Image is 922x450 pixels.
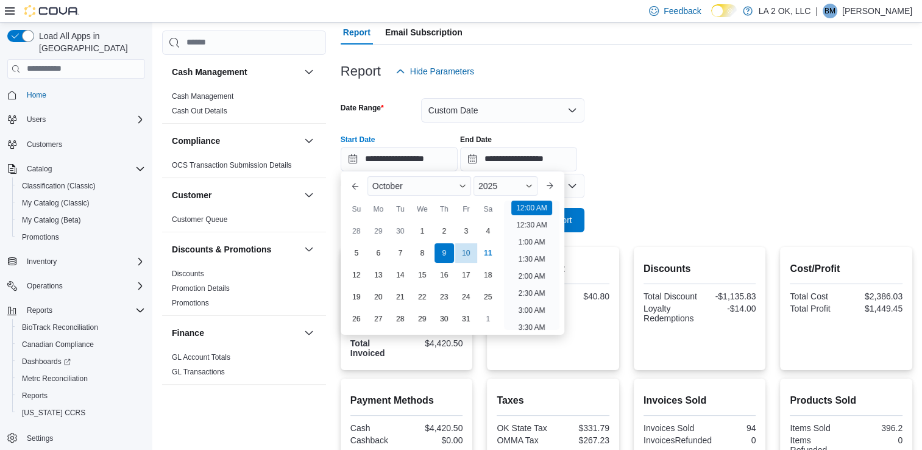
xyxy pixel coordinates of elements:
a: Promotions [172,299,209,307]
a: Dashboards [17,354,76,369]
div: -$1,135.83 [702,291,756,301]
p: | [815,4,818,18]
button: Settings [2,429,150,446]
div: day-17 [456,265,476,285]
button: Compliance [302,134,316,148]
button: Customer [172,189,299,201]
span: Dark Mode [711,17,712,18]
button: Catalog [2,160,150,177]
div: day-10 [456,243,476,263]
a: Canadian Compliance [17,337,99,352]
button: Promotions [12,229,150,246]
span: Classification (Classic) [17,179,145,193]
a: My Catalog (Beta) [17,213,86,227]
div: 396.2 [849,423,902,433]
span: Classification (Classic) [22,181,96,191]
a: Customer Queue [172,215,227,224]
a: GL Transactions [172,368,225,376]
div: day-2 [434,221,454,241]
div: day-20 [369,287,388,307]
div: Finance [162,350,326,384]
div: Total Profit [790,304,843,313]
button: My Catalog (Beta) [12,212,150,229]
span: GL Transactions [172,367,225,377]
span: Users [27,115,46,124]
a: Metrc Reconciliation [17,371,93,386]
span: Cash Out Details [172,106,227,116]
span: Reports [17,388,145,403]
div: day-4 [478,221,498,241]
button: Inventory [22,254,62,269]
div: day-14 [391,265,410,285]
button: Home [2,86,150,104]
div: Su [347,199,366,219]
h2: Products Sold [790,393,902,408]
h3: Cash Management [172,66,247,78]
a: Classification (Classic) [17,179,101,193]
span: October [372,181,403,191]
span: Home [27,90,46,100]
div: Mo [369,199,388,219]
span: Canadian Compliance [22,340,94,349]
span: Promotions [22,232,59,242]
li: 3:30 AM [513,320,550,335]
li: 2:30 AM [513,286,550,301]
button: Previous Month [346,176,365,196]
button: Custom Date [421,98,584,123]
a: Settings [22,431,58,446]
a: Reports [17,388,52,403]
span: Promotions [172,298,209,308]
span: Inventory [27,257,57,266]
span: Dashboards [22,357,71,366]
button: Metrc Reconciliation [12,370,150,387]
span: Canadian Compliance [17,337,145,352]
span: Home [22,87,145,102]
div: Button. Open the year selector. 2025 is currently selected. [473,176,537,196]
div: day-19 [347,287,366,307]
input: Press the down key to open a popover containing a calendar. [460,147,577,171]
div: $4,420.50 [409,338,463,348]
div: day-23 [434,287,454,307]
span: Customers [27,140,62,149]
div: OK State Tax [497,423,550,433]
span: Load All Apps in [GEOGRAPHIC_DATA] [34,30,145,54]
h2: Discounts [644,262,756,276]
button: Next month [540,176,559,196]
span: Email Subscription [385,20,463,45]
span: Discounts [172,269,204,279]
div: Sa [478,199,498,219]
div: Invoices Sold [644,423,697,433]
span: Feedback [664,5,701,17]
div: Total Discount [644,291,697,301]
span: Hide Parameters [410,65,474,77]
button: Finance [172,327,299,339]
span: Reports [22,391,48,401]
div: day-5 [347,243,366,263]
div: day-29 [413,309,432,329]
div: 94 [702,423,756,433]
div: day-13 [369,265,388,285]
button: Users [22,112,51,127]
span: My Catalog (Classic) [22,198,90,208]
span: Operations [22,279,145,293]
h3: Compliance [172,135,220,147]
div: $40.80 [556,291,609,301]
p: [PERSON_NAME] [842,4,912,18]
button: Hide Parameters [391,59,479,84]
div: InvoicesRefunded [644,435,712,445]
span: Catalog [22,162,145,176]
div: Tu [391,199,410,219]
div: Items Sold [790,423,843,433]
div: 0 [717,435,756,445]
div: day-12 [347,265,366,285]
div: day-3 [456,221,476,241]
div: $4,420.50 [409,423,463,433]
a: Promotions [17,230,64,245]
button: Inventory [2,253,150,270]
button: Open list of options [567,181,577,191]
span: Customer Queue [172,215,227,224]
span: Reports [22,303,145,318]
div: day-21 [391,287,410,307]
div: day-1 [478,309,498,329]
button: Operations [2,277,150,295]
